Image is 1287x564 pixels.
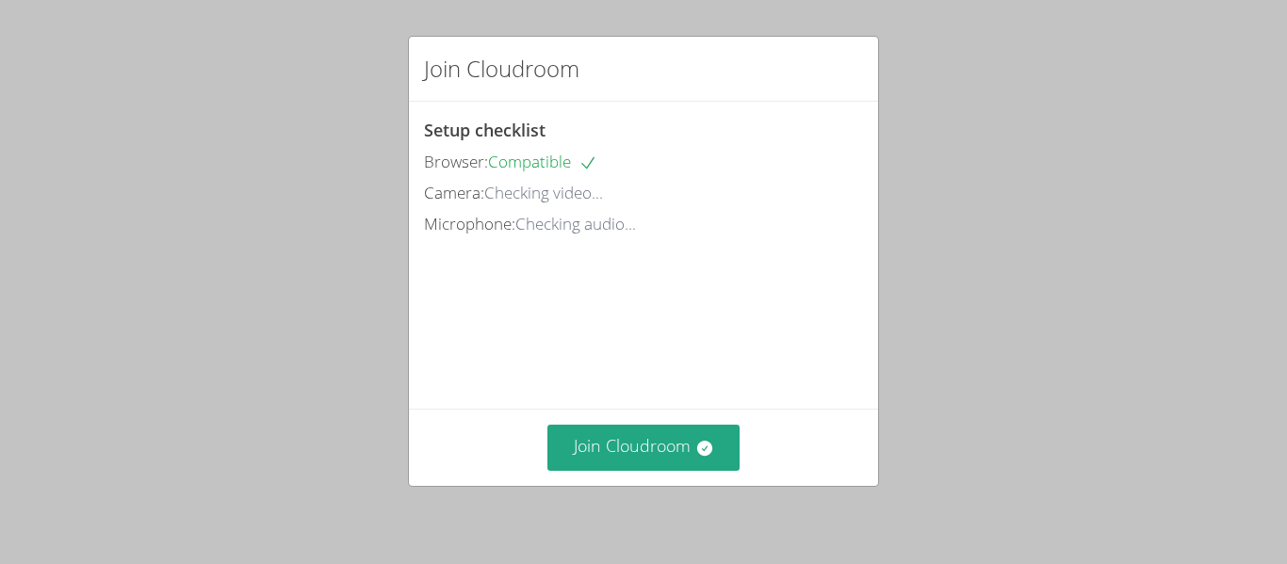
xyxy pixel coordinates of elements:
[484,182,603,203] span: Checking video...
[515,213,636,234] span: Checking audio...
[488,151,597,172] span: Compatible
[424,119,546,141] span: Setup checklist
[424,52,579,86] h2: Join Cloudroom
[424,213,515,234] span: Microphone:
[424,182,484,203] span: Camera:
[547,425,741,471] button: Join Cloudroom
[424,151,488,172] span: Browser:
